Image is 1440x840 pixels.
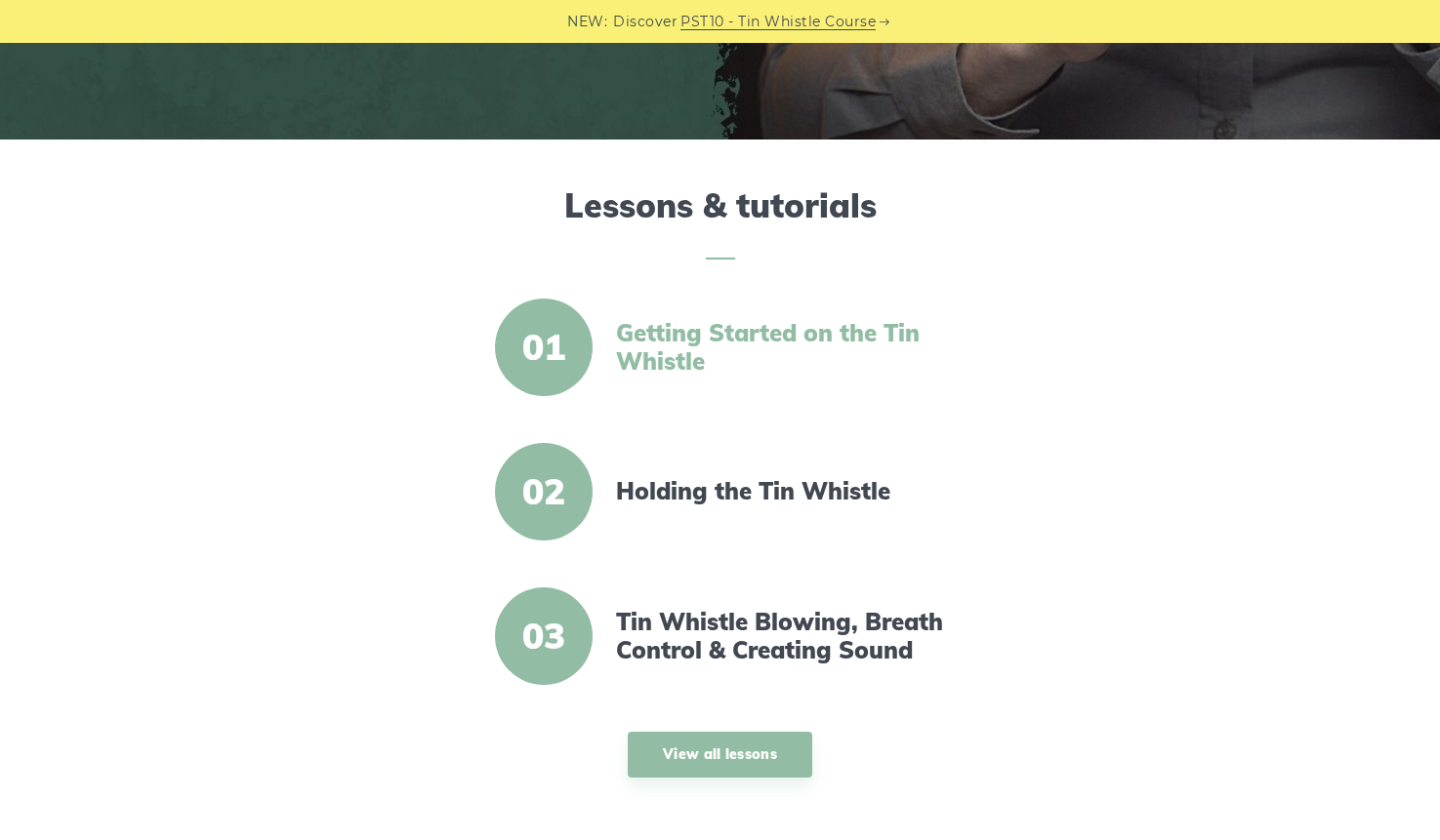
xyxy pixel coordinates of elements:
a: Getting Started on the Tin Whistle [616,319,952,376]
span: 01 [495,299,593,396]
a: Tin Whistle Blowing, Breath Control & Creating Sound [616,608,952,664]
a: View all lessons [628,732,812,778]
span: Discover [613,11,678,33]
h2: Lessons & tutorials [170,186,1271,260]
a: Holding the Tin Whistle [616,477,952,505]
span: 02 [495,443,593,540]
a: PST10 - Tin Whistle Course [680,11,876,33]
span: NEW: [567,11,607,33]
span: 03 [495,587,593,685]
